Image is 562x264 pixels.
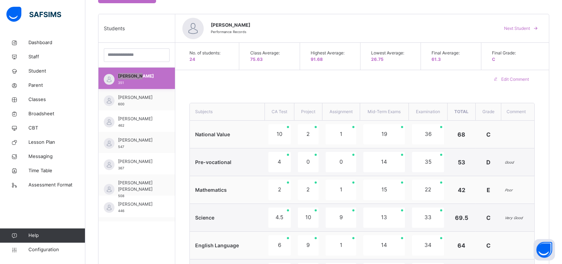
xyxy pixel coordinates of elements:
span: [PERSON_NAME] [118,116,159,122]
span: [PERSON_NAME] [118,73,159,79]
img: default.svg [104,117,114,127]
span: Student [28,68,85,75]
span: Highest Average: [311,50,353,56]
img: default.svg [182,18,204,39]
img: safsims [6,7,61,22]
span: [PERSON_NAME] [118,94,159,101]
span: [PERSON_NAME] [118,201,159,207]
button: Open asap [534,239,555,260]
span: 26.75 [371,57,384,62]
div: 36 [412,124,444,144]
span: Performance Records [211,30,246,34]
span: Dashboard [28,39,85,46]
span: Science [195,215,214,221]
div: 2 [298,124,319,144]
span: 53 [458,159,465,166]
img: default.svg [104,74,114,85]
span: Edit Comment [501,76,529,83]
div: 14 [363,235,405,255]
div: 35 [412,152,444,172]
div: 34 [412,235,444,255]
span: 508 [118,194,124,198]
span: C [486,131,490,138]
i: Very Good [504,216,522,220]
div: 9 [298,235,319,255]
span: E [486,186,490,194]
img: default.svg [104,95,114,106]
span: Mathematics [195,187,227,193]
span: Lowest Average: [371,50,413,56]
span: 69.5 [455,214,468,221]
i: Good [504,160,513,164]
th: CA Test [265,103,294,121]
th: Project [294,103,322,121]
span: 351 [118,81,124,85]
th: Grade [476,103,501,121]
div: 2 [298,180,319,200]
div: 1 [326,124,356,144]
span: [PERSON_NAME] [118,158,159,165]
span: D [486,159,490,166]
div: 33 [412,207,444,228]
div: 9 [326,207,356,228]
div: 0 [298,152,319,172]
span: Total [454,109,469,114]
span: National Value [195,131,230,137]
div: 14 [363,152,405,172]
th: Mid-Term Exams [360,103,408,121]
span: CBT [28,125,85,132]
span: 24 [189,57,195,62]
span: Final Average: [432,50,474,56]
span: Staff [28,53,85,60]
span: 68 [457,131,465,138]
span: No. of students: [189,50,232,56]
span: Next Student [504,25,530,32]
span: [PERSON_NAME] [211,22,491,29]
span: [PERSON_NAME] [118,137,159,143]
span: Time Table [28,167,85,174]
span: 446 [118,209,124,213]
th: Examination [408,103,448,121]
span: 61.3 [432,57,441,62]
span: Parent [28,82,85,89]
div: 2 [268,180,291,200]
img: default.svg [104,138,114,149]
span: 75.63 [250,57,262,62]
img: default.svg [104,159,114,170]
div: 19 [363,124,405,144]
span: [PERSON_NAME] [PERSON_NAME] [118,180,159,192]
div: 0 [326,152,356,172]
i: Poor [504,188,512,192]
span: Broadsheet [28,110,85,117]
img: default.svg [104,184,114,195]
span: 462 [118,123,124,127]
div: 15 [363,180,405,200]
span: Final Grade: [492,50,535,56]
span: Class Average: [250,50,292,56]
span: 367 [118,166,124,170]
span: Help [28,232,85,239]
span: English Language [195,242,239,248]
span: Students [104,25,125,32]
span: 91.68 [311,57,323,62]
span: Pre-vocational [195,159,231,165]
div: 13 [363,207,405,228]
span: 600 [118,102,124,106]
span: C [486,214,490,221]
div: 4 [268,152,291,172]
span: C [492,57,495,62]
img: default.svg [104,202,114,213]
div: 6 [268,235,291,255]
span: Lesson Plan [28,139,85,146]
span: Configuration [28,246,85,253]
span: 547 [118,145,124,149]
span: C [486,242,490,249]
span: 64 [457,242,465,249]
th: Subjects [190,103,264,121]
div: 1 [326,235,356,255]
span: Messaging [28,153,85,160]
div: 10 [268,124,291,144]
div: 4.5 [268,207,291,228]
span: Classes [28,96,85,103]
div: 1 [326,180,356,200]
